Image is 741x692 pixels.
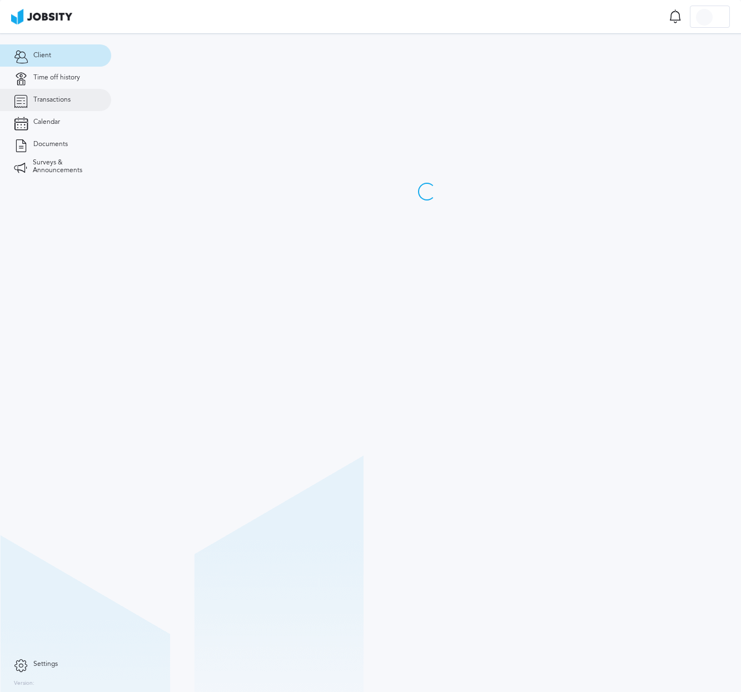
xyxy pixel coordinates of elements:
[33,118,60,126] span: Calendar
[33,96,71,104] span: Transactions
[33,660,58,668] span: Settings
[33,74,80,82] span: Time off history
[11,9,72,24] img: ab4bad089aa723f57921c736e9817d99.png
[33,52,51,59] span: Client
[14,680,34,687] label: Version:
[33,141,68,148] span: Documents
[33,159,97,174] span: Surveys & Announcements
